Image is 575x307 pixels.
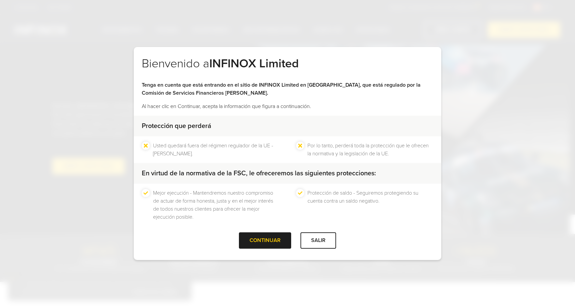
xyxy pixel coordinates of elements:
[307,142,433,158] li: Por lo tanto, perderá toda la protección que le ofrecen la normativa y la legislación de la UE.
[209,56,299,71] strong: INFINOX Limited
[142,102,433,110] p: Al hacer clic en Continuar, acepta la información que figura a continuación.
[153,142,279,158] li: Usted quedará fuera del régimen regulador de la UE - [PERSON_NAME].
[300,232,336,249] div: SALIR
[142,122,211,130] strong: Protección que perderá
[239,232,291,249] div: CONTINUAR
[142,82,421,96] strong: Tenga en cuenta que está entrando en el sitio de INFINOX Limited en [GEOGRAPHIC_DATA], que está r...
[142,169,376,177] strong: En virtud de la normativa de la FSC, le ofreceremos las siguientes protecciones:
[153,189,279,221] li: Mejor ejecución - Mantendremos nuestro compromiso de actuar de forma honesta, justa y en el mejor...
[307,189,433,221] li: Protección de saldo - Seguiremos protegiendo su cuenta contra un saldo negativo.
[142,56,433,81] h2: Bienvenido a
